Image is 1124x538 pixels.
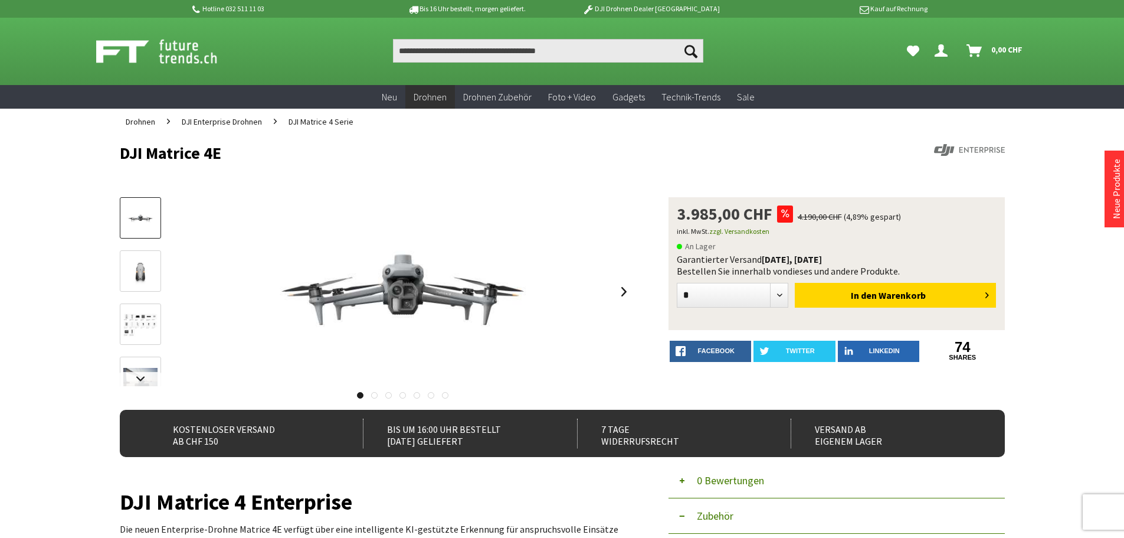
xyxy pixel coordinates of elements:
[612,91,645,103] span: Gadgets
[934,144,1005,156] img: DJI Enterprise
[123,209,158,229] img: Vorschau: DJI Matrice 4E
[791,419,979,448] div: Versand ab eigenem Lager
[879,289,926,301] span: Warenkorb
[393,39,703,63] input: Produkt, Marke, Kategorie, EAN, Artikelnummer…
[753,341,835,362] a: twitter
[653,85,729,109] a: Technik-Trends
[709,227,769,236] a: zzgl. Versandkosten
[375,2,559,16] p: Bis 16 Uhr bestellt, morgen geliefert.
[548,91,596,103] span: Foto + Video
[120,494,633,510] h1: DJI Matrice 4 Enterprise
[677,253,997,277] div: Garantierter Versand Bestellen Sie innerhalb von dieses und andere Produkte.
[668,463,1005,498] button: 0 Bewertungen
[922,341,1004,354] a: 74
[901,39,925,63] a: Meine Favoriten
[1110,159,1122,219] a: Neue Produkte
[373,85,405,109] a: Neu
[126,116,155,127] span: Drohnen
[677,239,716,253] span: An Lager
[455,85,540,109] a: Drohnen Zubehör
[149,419,337,448] div: Kostenloser Versand ab CHF 150
[96,37,243,66] img: Shop Futuretrends - zur Startseite wechseln
[786,347,815,354] span: twitter
[844,211,901,222] span: (4,89% gespart)
[677,206,772,222] span: 3.985,00 CHF
[289,116,353,127] span: DJI Matrice 4 Serie
[869,347,900,354] span: LinkedIn
[668,498,1005,534] button: Zubehör
[283,109,359,135] a: DJI Matrice 4 Serie
[182,116,262,127] span: DJI Enterprise Drohnen
[962,39,1028,63] a: Warenkorb
[363,419,551,448] div: Bis um 16:00 Uhr bestellt [DATE] geliefert
[762,253,822,265] b: [DATE], [DATE]
[729,85,763,109] a: Sale
[577,419,765,448] div: 7 Tage Widerrufsrecht
[795,283,996,308] button: In den Warenkorb
[930,39,957,63] a: Dein Konto
[737,91,755,103] span: Sale
[677,224,997,239] p: inkl. MwSt.
[604,85,653,109] a: Gadgets
[191,2,375,16] p: Hotline 032 511 11 03
[661,91,720,103] span: Technik-Trends
[176,109,268,135] a: DJI Enterprise Drohnen
[851,289,877,301] span: In den
[414,91,447,103] span: Drohnen
[120,144,828,162] h1: DJI Matrice 4E
[922,354,1004,361] a: shares
[540,85,604,109] a: Foto + Video
[679,39,703,63] button: Suchen
[670,341,752,362] a: facebook
[798,211,842,222] span: 4.190,00 CHF
[382,91,397,103] span: Neu
[463,91,532,103] span: Drohnen Zubehör
[405,85,455,109] a: Drohnen
[559,2,743,16] p: DJI Drohnen Dealer [GEOGRAPHIC_DATA]
[991,40,1023,59] span: 0,00 CHF
[698,347,735,354] span: facebook
[743,2,928,16] p: Kauf auf Rechnung
[120,109,161,135] a: Drohnen
[838,341,920,362] a: LinkedIn
[235,197,571,386] img: DJI Matrice 4E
